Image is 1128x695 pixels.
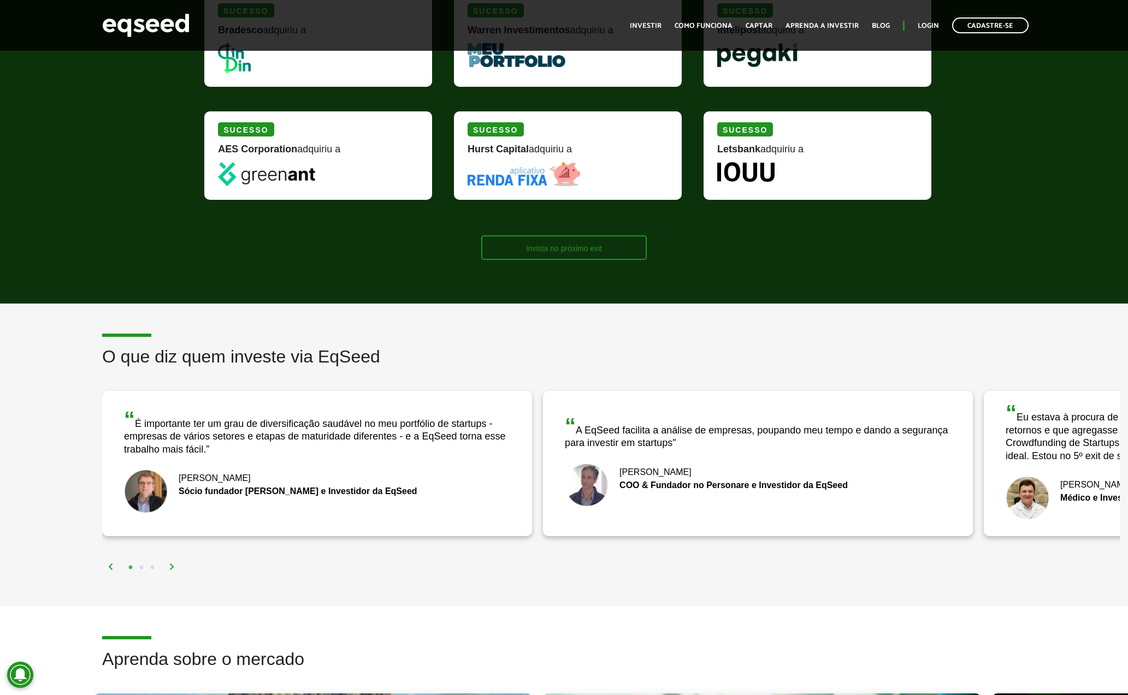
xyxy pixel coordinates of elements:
[108,563,114,570] img: arrow%20left.svg
[675,22,733,29] a: Como funciona
[102,650,1120,685] h2: Aprenda sobre o mercado
[124,407,135,431] span: “
[565,415,951,450] div: A EqSeed facilita a análise de empresas, poupando meu tempo e dando a segurança para investir em ...
[124,470,168,513] img: Nick Johnston
[102,11,190,40] img: EqSeed
[169,563,175,570] img: arrow%20right.svg
[565,468,951,477] div: [PERSON_NAME]
[786,22,859,29] a: Aprenda a investir
[468,162,580,186] img: Renda Fixa
[565,414,576,438] span: “
[717,144,760,155] strong: Letsbank
[746,22,772,29] a: Captar
[102,347,1120,383] h2: O que diz quem investe via EqSeed
[218,162,315,186] img: greenant
[918,22,939,29] a: Login
[218,144,418,162] div: adquiriu a
[124,474,510,483] div: [PERSON_NAME]
[717,162,775,182] img: Iouu
[468,144,668,162] div: adquiriu a
[1006,476,1049,520] img: Fernando De Marco
[125,562,136,573] button: 1 of 2
[565,481,951,490] div: COO & Fundador no Personare e Investidor da EqSeed
[468,144,529,155] strong: Hurst Capital
[147,562,158,573] button: 3 of 2
[872,22,890,29] a: Blog
[468,122,523,136] div: Sucesso
[218,144,297,155] strong: AES Corporation
[717,144,918,162] div: adquiriu a
[136,562,147,573] button: 2 of 2
[717,43,798,67] img: Pegaki
[481,235,647,260] a: Invista no próximo exit
[565,464,609,507] img: Bruno Rodrigues
[1006,401,1017,425] span: “
[630,22,662,29] a: Investir
[124,487,510,496] div: Sócio fundador [PERSON_NAME] e Investidor da EqSeed
[218,43,251,73] img: DinDin
[124,408,510,456] div: É importante ter um grau de diversificação saudável no meu portfólio de startups - empresas de vá...
[717,122,773,136] div: Sucesso
[218,122,274,136] div: Sucesso
[468,43,565,67] img: MeuPortfolio
[952,17,1029,33] a: Cadastre-se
